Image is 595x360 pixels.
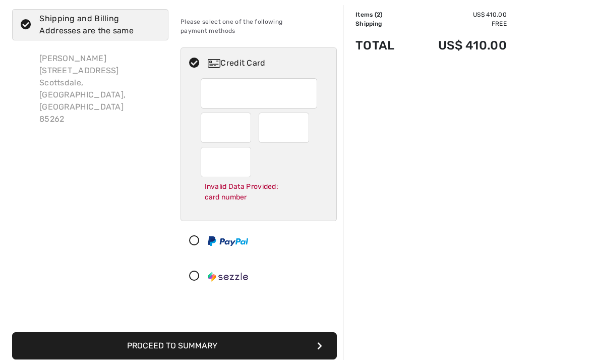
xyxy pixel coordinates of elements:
td: Total [355,28,410,63]
span: 2 [377,11,380,18]
div: Invalid Data Provided: card number [201,177,317,207]
iframe: Secure Credit Card Frame - Expiration Month [209,116,245,139]
td: Items ( ) [355,10,410,19]
div: Credit Card [208,57,330,69]
iframe: Secure Credit Card Frame - CVV [209,150,245,174]
iframe: Secure Credit Card Frame - Credit Card Number [209,82,311,105]
div: [PERSON_NAME] [STREET_ADDRESS] Scottsdale, [GEOGRAPHIC_DATA], [GEOGRAPHIC_DATA] 85262 [31,44,168,133]
button: Proceed to Summary [12,332,337,359]
td: Shipping [355,19,410,28]
iframe: Secure Credit Card Frame - Expiration Year [267,116,303,139]
div: Please select one of the following payment methods [181,9,337,43]
img: Credit Card [208,59,220,68]
img: PayPal [208,236,248,246]
div: Shipping and Billing Addresses are the same [39,13,153,37]
td: US$ 410.00 [410,28,507,63]
td: Free [410,19,507,28]
td: US$ 410.00 [410,10,507,19]
img: Sezzle [208,272,248,282]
